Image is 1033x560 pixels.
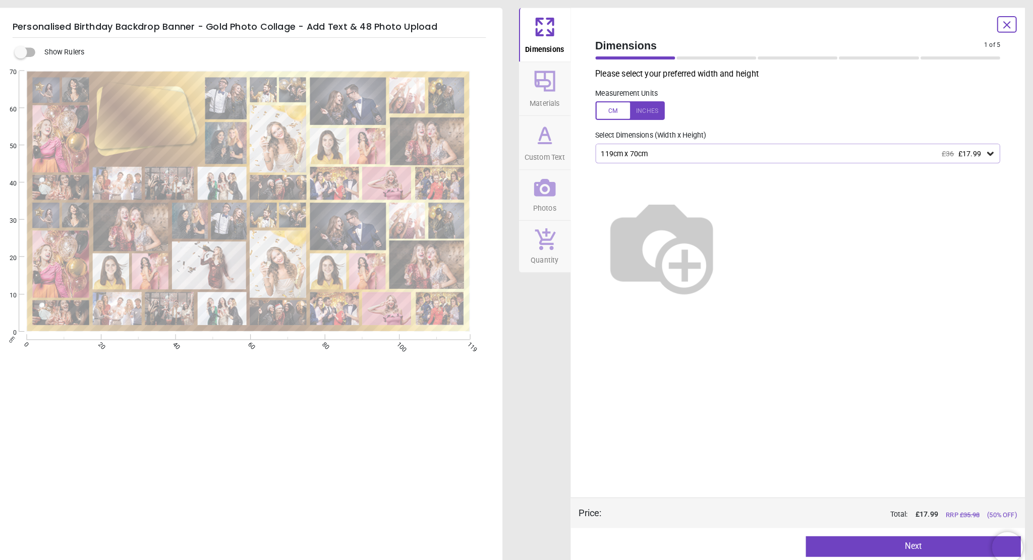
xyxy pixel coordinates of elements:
span: £ 35.98 [961,499,981,507]
span: 1 of 5 [985,40,1001,49]
button: Quantity [531,216,582,266]
span: Dimensions [537,39,575,54]
button: Photos [531,166,582,216]
button: Materials [531,61,582,113]
span: 17.99 [922,498,940,506]
button: Custom Text [531,113,582,166]
img: Helper for size comparison [606,176,735,305]
span: £ [918,497,940,508]
button: Next [811,524,1021,544]
div: Show Rulers [45,45,515,57]
h5: Personalised Birthday Backdrop Banner - Gold Photo Collage - Add Text & 48 Photo Upload [37,16,499,37]
span: Materials [542,92,571,107]
span: (50% OFF) [988,499,1017,508]
button: Dimensions [531,8,582,60]
span: Quantity [543,244,570,260]
span: Dimensions [606,37,986,52]
label: Select Dimensions (Width x Height) [598,128,714,138]
span: £17.99 [960,146,982,154]
div: Total: [627,497,1017,508]
span: £36 [944,146,956,154]
span: 70 [22,67,41,75]
p: Please select your preferred width and height [606,67,1009,78]
iframe: Brevo live chat [993,520,1023,550]
div: Price : [590,494,612,507]
span: Custom Text [537,144,576,159]
span: RRP [948,499,981,508]
label: Measurement Units [606,87,667,97]
span: Photos [545,194,567,209]
div: 119cm x 70cm [610,146,987,155]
